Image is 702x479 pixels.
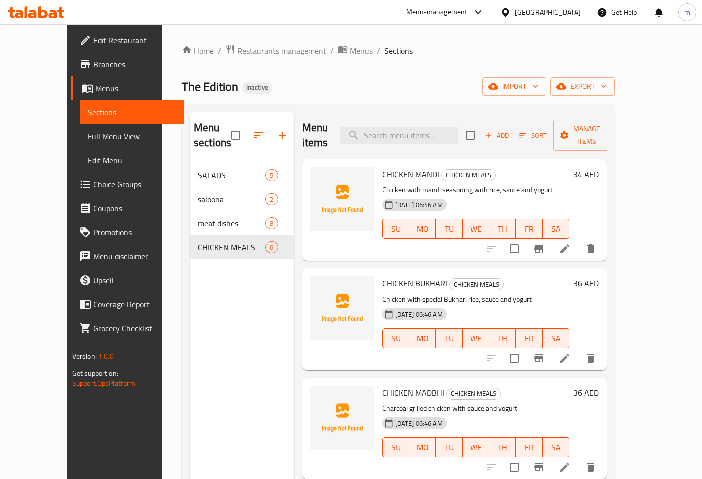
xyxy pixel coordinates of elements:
button: Branch-specific-item [527,237,551,261]
span: Sort [519,130,547,141]
span: Select to update [504,348,525,369]
span: TH [493,222,512,236]
span: The Edition [182,75,238,98]
span: CHICKEN BUKHARI [382,276,447,291]
a: Edit Restaurant [71,28,185,52]
span: SA [547,331,565,346]
a: Home [182,45,214,57]
div: saloona2 [190,187,294,211]
a: Menu disclaimer [71,244,185,268]
button: TH [489,437,516,457]
span: Coverage Report [93,298,177,310]
button: WE [463,437,489,457]
button: WE [463,219,489,239]
button: SA [543,328,569,348]
a: Edit menu item [559,352,571,364]
div: meat dishes8 [190,211,294,235]
span: TU [440,440,458,455]
span: CHICKEN MEALS [450,279,503,290]
img: CHICKEN BUKHARI [310,276,374,340]
div: items [265,193,278,205]
a: Grocery Checklist [71,316,185,340]
span: MO [413,222,432,236]
div: [GEOGRAPHIC_DATA] [515,7,581,18]
li: / [377,45,380,57]
a: Edit menu item [559,461,571,473]
span: TH [493,440,512,455]
span: CHICKEN MEALS [442,169,495,181]
button: WE [463,328,489,348]
span: [DATE] 06:46 AM [391,310,447,319]
span: SU [387,222,405,236]
span: Coupons [93,202,177,214]
h6: 36 AED [573,386,599,400]
a: Full Menu View [80,124,185,148]
h2: Menu items [302,120,328,150]
button: TH [489,219,516,239]
span: WE [467,331,485,346]
span: SA [547,222,565,236]
button: SA [543,437,569,457]
a: Edit Menu [80,148,185,172]
button: Add [481,128,513,143]
h6: 34 AED [573,167,599,181]
div: items [265,241,278,253]
a: Upsell [71,268,185,292]
span: FR [520,331,538,346]
a: Edit menu item [559,243,571,255]
button: delete [579,237,603,261]
button: import [482,77,546,96]
div: saloona [198,193,265,205]
span: Select to update [504,238,525,259]
span: Menus [95,82,177,94]
span: meat dishes [198,217,265,229]
div: items [265,217,278,229]
a: Menus [71,76,185,100]
span: 5 [266,171,277,180]
button: export [550,77,615,96]
span: SALADS [198,169,265,181]
button: FR [516,437,542,457]
span: CHICKEN MEALS [198,241,265,253]
div: SALADS5 [190,163,294,187]
span: CHICKEN MADBHI [382,385,444,400]
button: SU [382,219,409,239]
span: FR [520,440,538,455]
span: Select section [460,125,481,146]
a: Choice Groups [71,172,185,196]
a: Promotions [71,220,185,244]
span: SU [387,440,405,455]
button: SA [543,219,569,239]
span: [DATE] 06:46 AM [391,200,447,210]
a: Support.OpsPlatform [72,377,136,390]
div: CHICKEN MEALS6 [190,235,294,259]
button: SU [382,437,409,457]
span: Sections [384,45,413,57]
li: / [330,45,334,57]
span: Upsell [93,274,177,286]
span: Add [483,130,510,141]
span: MO [413,331,432,346]
a: Sections [80,100,185,124]
h2: Menu sections [194,120,231,150]
span: Full Menu View [88,130,177,142]
button: Branch-specific-item [527,346,551,370]
span: Branches [93,58,177,70]
span: Inactive [242,83,272,92]
button: Add section [270,123,294,147]
span: FR [520,222,538,236]
span: TH [493,331,512,346]
button: TU [436,328,462,348]
a: Menus [338,44,373,57]
span: 1.0.0 [98,350,114,363]
h6: 36 AED [573,276,599,290]
span: CHICKEN MANDI [382,167,439,182]
button: TU [436,219,462,239]
button: TU [436,437,462,457]
span: 8 [266,219,277,228]
button: delete [579,346,603,370]
div: CHICKEN MEALS [446,388,501,400]
nav: breadcrumb [182,44,615,57]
